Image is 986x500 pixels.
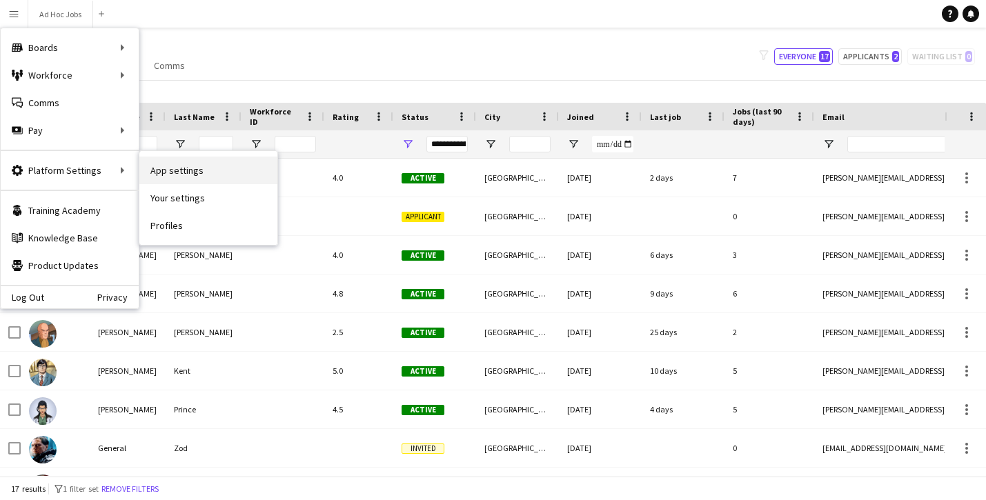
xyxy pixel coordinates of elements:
[733,106,789,127] span: Jobs (last 90 days)
[892,51,899,62] span: 2
[476,429,559,467] div: [GEOGRAPHIC_DATA]
[1,117,139,144] div: Pay
[29,397,57,425] img: Diana Prince
[166,274,241,312] div: [PERSON_NAME]
[774,48,833,65] button: Everyone17
[123,136,157,152] input: First Name Filter Input
[559,313,642,351] div: [DATE]
[484,112,500,122] span: City
[324,390,393,428] div: 4.5
[166,313,241,351] div: [PERSON_NAME]
[139,184,277,212] a: Your settings
[174,112,215,122] span: Last Name
[724,159,814,197] div: 7
[28,1,93,28] button: Ad Hoc Jobs
[1,61,139,89] div: Workforce
[724,274,814,312] div: 6
[642,313,724,351] div: 25 days
[250,138,262,150] button: Open Filter Menu
[99,481,161,497] button: Remove filters
[166,236,241,274] div: [PERSON_NAME]
[559,429,642,467] div: [DATE]
[819,51,830,62] span: 17
[567,112,594,122] span: Joined
[402,212,444,222] span: Applicant
[166,390,241,428] div: Prince
[324,159,393,197] div: 4.0
[476,236,559,274] div: [GEOGRAPHIC_DATA]
[90,313,166,351] div: [PERSON_NAME]
[29,359,57,386] img: Clark Kent
[324,313,393,351] div: 2.5
[559,390,642,428] div: [DATE]
[402,366,444,377] span: Active
[592,136,633,152] input: Joined Filter Input
[402,328,444,338] span: Active
[476,390,559,428] div: [GEOGRAPHIC_DATA]
[838,48,902,65] button: Applicants2
[324,236,393,274] div: 4.0
[139,212,277,239] a: Profiles
[1,157,139,184] div: Platform Settings
[29,320,57,348] img: Charles Xavier
[1,197,139,224] a: Training Academy
[724,236,814,274] div: 3
[402,443,444,454] span: Invited
[402,112,428,122] span: Status
[90,352,166,390] div: [PERSON_NAME]
[275,136,316,152] input: Workforce ID Filter Input
[642,352,724,390] div: 10 days
[148,57,190,74] a: Comms
[97,292,139,303] a: Privacy
[29,436,57,463] img: General Zod
[402,250,444,261] span: Active
[724,197,814,235] div: 0
[559,352,642,390] div: [DATE]
[642,236,724,274] div: 6 days
[559,274,642,312] div: [DATE]
[642,159,724,197] div: 2 days
[154,59,185,72] span: Comms
[642,390,724,428] div: 4 days
[476,352,559,390] div: [GEOGRAPHIC_DATA]
[402,405,444,415] span: Active
[333,112,359,122] span: Rating
[1,34,139,61] div: Boards
[559,236,642,274] div: [DATE]
[90,390,166,428] div: [PERSON_NAME]
[402,138,414,150] button: Open Filter Menu
[822,138,835,150] button: Open Filter Menu
[724,352,814,390] div: 5
[476,159,559,197] div: [GEOGRAPHIC_DATA]
[559,159,642,197] div: [DATE]
[90,429,166,467] div: General
[476,274,559,312] div: [GEOGRAPHIC_DATA]
[250,106,299,127] span: Workforce ID
[166,429,241,467] div: Zod
[822,112,845,122] span: Email
[174,138,186,150] button: Open Filter Menu
[509,136,551,152] input: City Filter Input
[567,138,580,150] button: Open Filter Menu
[1,89,139,117] a: Comms
[166,352,241,390] div: Kent
[63,483,99,494] span: 1 filter set
[642,274,724,312] div: 9 days
[402,289,444,299] span: Active
[1,252,139,279] a: Product Updates
[650,112,681,122] span: Last job
[476,197,559,235] div: [GEOGRAPHIC_DATA]
[1,292,44,303] a: Log Out
[324,274,393,312] div: 4.8
[724,390,814,428] div: 5
[559,197,642,235] div: [DATE]
[476,313,559,351] div: [GEOGRAPHIC_DATA]
[724,313,814,351] div: 2
[199,136,233,152] input: Last Name Filter Input
[139,157,277,184] a: App settings
[324,352,393,390] div: 5.0
[724,429,814,467] div: 0
[402,173,444,183] span: Active
[484,138,497,150] button: Open Filter Menu
[1,224,139,252] a: Knowledge Base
